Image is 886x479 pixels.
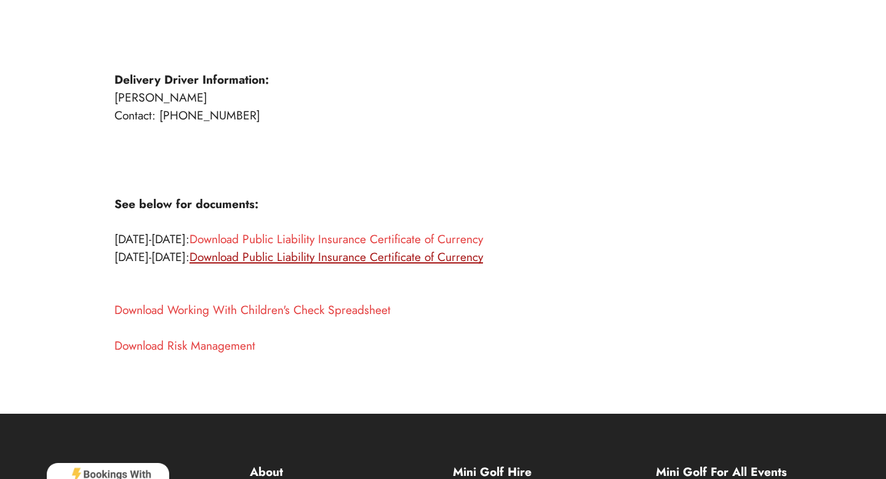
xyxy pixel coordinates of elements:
[114,337,255,354] a: Download Risk Management
[190,230,483,248] a: Download Public Liability Insurance Certificate of Currency
[114,301,391,318] a: Download Working With Children's Check Spreadsheet
[114,71,269,88] strong: Delivery Driver Information:
[114,195,258,212] strong: See below for documents:
[190,248,483,265] a: Download Public Liability Insurance Certificate of Currency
